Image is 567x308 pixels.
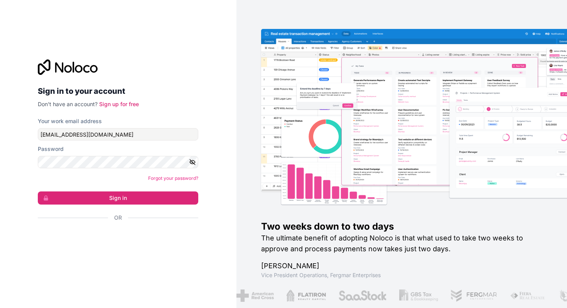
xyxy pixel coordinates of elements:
h2: The ultimate benefit of adopting Noloco is that what used to take two weeks to approve and proces... [261,233,543,254]
a: Forgot your password? [148,175,198,181]
button: Sign in [38,191,198,205]
input: Email address [38,128,198,140]
a: Sign up for free [99,101,139,107]
span: Or [114,214,122,222]
label: Your work email address [38,117,102,125]
iframe: Sign in with Google Button [34,230,196,247]
img: /assets/saastock-C6Zbiodz.png [338,289,387,302]
input: Password [38,156,198,168]
img: /assets/flatiron-C8eUkumj.png [286,289,326,302]
h2: Sign in to your account [38,84,198,98]
h1: [PERSON_NAME] [261,261,543,271]
img: /assets/fiera-fwj2N5v4.png [510,289,546,302]
img: /assets/american-red-cross-BAupjrZR.png [236,289,274,302]
h1: Vice President Operations , Fergmar Enterprises [261,271,543,279]
h1: Two weeks down to two days [261,220,543,233]
span: Don't have an account? [38,101,98,107]
img: /assets/gbstax-C-GtDUiK.png [399,289,439,302]
img: /assets/fergmar-CudnrXN5.png [451,289,498,302]
label: Password [38,145,64,153]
